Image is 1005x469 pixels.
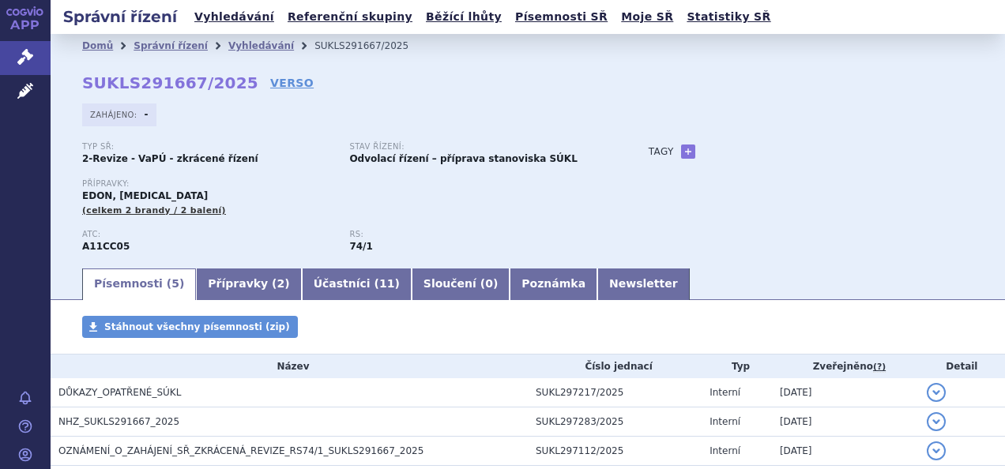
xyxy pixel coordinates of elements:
[51,355,528,378] th: Název
[349,142,600,152] p: Stav řízení:
[616,6,678,28] a: Moje SŘ
[772,407,919,437] td: [DATE]
[270,75,314,91] a: VERSO
[927,441,946,460] button: detail
[528,355,702,378] th: Číslo jednací
[82,241,130,252] strong: CHOLEKALCIFEROL
[710,387,740,398] span: Interní
[82,153,258,164] strong: 2-Revize - VaPÚ - zkrácené řízení
[710,416,740,427] span: Interní
[134,40,208,51] a: Správní řízení
[90,108,140,121] span: Zahájeno:
[927,383,946,402] button: detail
[171,277,179,290] span: 5
[873,362,886,373] abbr: (?)
[82,190,208,201] span: EDON, [MEDICAL_DATA]
[510,6,612,28] a: Písemnosti SŘ
[710,445,740,456] span: Interní
[702,355,772,378] th: Typ
[649,142,674,161] h3: Tagy
[421,6,506,28] a: Běžící lhůty
[772,355,919,378] th: Zveřejněno
[196,268,301,300] a: Přípravky (2)
[528,407,702,437] td: SUKL297283/2025
[58,416,179,427] span: NHZ_SUKLS291667_2025
[82,205,226,216] span: (celkem 2 brandy / 2 balení)
[82,73,258,92] strong: SUKLS291667/2025
[82,142,333,152] p: Typ SŘ:
[485,277,493,290] span: 0
[190,6,279,28] a: Vyhledávání
[927,412,946,431] button: detail
[528,437,702,466] td: SUKL297112/2025
[58,445,423,456] span: OZNÁMENÍ_O_ZAHÁJENÍ_SŘ_ZKRÁCENÁ_REVIZE_RS74/1_SUKLS291667_2025
[145,109,149,120] strong: -
[51,6,190,28] h2: Správní řízení
[772,437,919,466] td: [DATE]
[58,387,181,398] span: DŮKAZY_OPATŘENÉ_SÚKL
[314,34,429,58] li: SUKLS291667/2025
[82,268,196,300] a: Písemnosti (5)
[104,321,290,332] span: Stáhnout všechny písemnosti (zip)
[681,144,695,159] a: +
[302,268,412,300] a: Účastníci (11)
[412,268,510,300] a: Sloučení (0)
[82,179,617,189] p: Přípravky:
[349,230,600,239] p: RS:
[510,268,597,300] a: Poznámka
[349,153,577,164] strong: Odvolací řízení – příprava stanoviska SÚKL
[82,40,113,51] a: Domů
[379,277,394,290] span: 11
[283,6,417,28] a: Referenční skupiny
[277,277,285,290] span: 2
[597,268,690,300] a: Newsletter
[772,378,919,407] td: [DATE]
[349,241,372,252] strong: léčiva k terapii a profylaxi osteoporózy, vitamin D, p.o.
[528,378,702,407] td: SUKL297217/2025
[82,316,298,338] a: Stáhnout všechny písemnosti (zip)
[228,40,294,51] a: Vyhledávání
[919,355,1005,378] th: Detail
[682,6,775,28] a: Statistiky SŘ
[82,230,333,239] p: ATC:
